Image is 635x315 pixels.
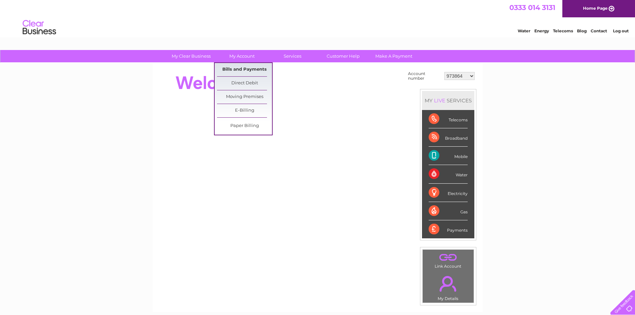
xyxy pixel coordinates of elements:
[265,50,320,62] a: Services
[534,28,549,33] a: Energy
[429,147,468,165] div: Mobile
[214,50,269,62] a: My Account
[429,110,468,128] div: Telecoms
[217,63,272,76] a: Bills and Payments
[429,128,468,147] div: Broadband
[160,4,475,32] div: Clear Business is a trading name of Verastar Limited (registered in [GEOGRAPHIC_DATA] No. 3667643...
[429,184,468,202] div: Electricity
[429,220,468,238] div: Payments
[577,28,587,33] a: Blog
[422,91,474,110] div: MY SERVICES
[217,77,272,90] a: Direct Debit
[424,272,472,295] a: .
[422,270,474,303] td: My Details
[406,70,443,82] td: Account number
[217,90,272,104] a: Moving Premises
[433,97,447,104] div: LIVE
[509,3,555,12] a: 0333 014 3131
[366,50,421,62] a: Make A Payment
[22,17,56,38] img: logo.png
[429,202,468,220] div: Gas
[518,28,530,33] a: Water
[553,28,573,33] a: Telecoms
[316,50,371,62] a: Customer Help
[217,119,272,133] a: Paper Billing
[591,28,607,33] a: Contact
[613,28,629,33] a: Log out
[424,251,472,263] a: .
[422,249,474,270] td: Link Account
[164,50,219,62] a: My Clear Business
[429,165,468,183] div: Water
[217,104,272,117] a: E-Billing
